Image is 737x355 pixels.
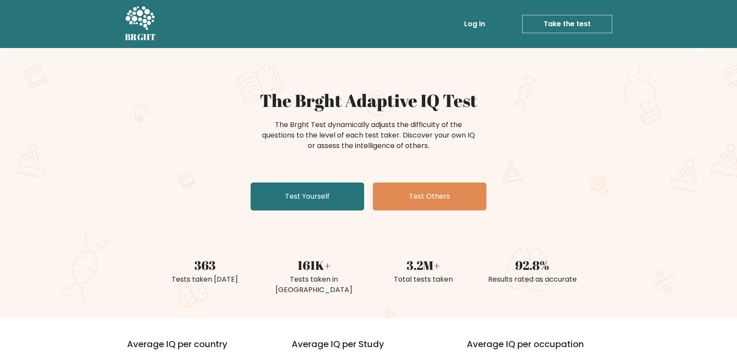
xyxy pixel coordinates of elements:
[374,274,472,285] div: Total tests taken
[251,183,364,210] a: Test Yourself
[522,15,612,33] a: Take the test
[461,15,489,33] a: Log in
[265,256,363,274] div: 161K+
[483,256,582,274] div: 92.8%
[373,183,486,210] a: Test Others
[374,256,472,274] div: 3.2M+
[265,274,363,295] div: Tests taken in [GEOGRAPHIC_DATA]
[155,256,254,274] div: 363
[155,90,582,111] h1: The Brght Adaptive IQ Test
[155,274,254,285] div: Tests taken [DATE]
[259,120,478,151] div: The Brght Test dynamically adjusts the difficulty of the questions to the level of each test take...
[125,3,156,45] a: BRGHT
[125,32,156,42] h5: BRGHT
[483,274,582,285] div: Results rated as accurate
